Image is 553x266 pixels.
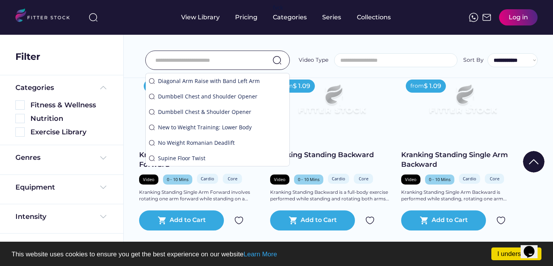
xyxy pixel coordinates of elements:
div: Skills [15,241,35,251]
img: search-normal.svg [149,140,155,146]
div: View Library [181,13,220,22]
div: Add to Cart [301,216,337,225]
div: Supine Floor Twist [158,154,286,162]
img: search-normal.svg [149,78,155,84]
iframe: chat widget [521,235,545,258]
img: Frame%20%284%29.svg [99,212,108,221]
a: Learn More [244,251,277,258]
div: Filter [15,50,40,63]
img: search-normal.svg [149,124,155,130]
img: Group%201000002324.svg [234,216,244,225]
div: Kranking Standing Backward is a full-body exercise performed while standing and rotating both arm... [270,189,393,202]
img: Rectangle%205126.svg [15,100,25,110]
img: meteor-icons_whatsapp%20%281%29.svg [469,13,478,22]
div: from [410,82,424,90]
div: 0 - 10 Mins [167,176,188,182]
div: Video [143,176,155,182]
img: Rectangle%205126.svg [15,127,25,137]
div: No Weight Romanian Deadlift [158,139,286,147]
p: This website uses cookies to ensure you get the best experience on our website [12,251,541,258]
div: Add to Cart [432,216,468,225]
div: Video [405,176,417,182]
div: Video [274,176,286,182]
a: I understand! [491,247,541,260]
div: Categories [15,83,54,93]
img: Frame%2079%20%281%29.svg [282,75,381,130]
div: Kranking Standing Single Arm Forward involves rotating one arm forward while standing on a... [139,189,262,202]
div: 0 - 10 Mins [298,176,319,182]
div: Core [489,176,500,181]
div: Diagonal Arm Raise with Band Left Arm [158,77,286,85]
div: fvck [273,4,283,12]
img: search-normal%203.svg [89,13,98,22]
button: shopping_cart [158,216,167,225]
div: Sort By [463,56,484,64]
div: Core [227,176,238,181]
img: Rectangle%205126.svg [15,114,25,123]
div: Dumbbell Chest & Shoulder Opener [158,108,286,116]
img: search-normal.svg [149,155,155,161]
div: Cardio [463,176,476,181]
div: Intensity [15,212,46,222]
div: $ 1.09 [424,82,441,90]
img: Frame%2079%20%281%29.svg [413,75,512,130]
div: Collections [357,13,391,22]
img: Frame%20%285%29.svg [99,83,108,92]
button: shopping_cart [420,216,429,225]
div: Video Type [299,56,328,64]
div: Kranking Standing Backward [270,150,393,160]
div: Genres [15,153,40,163]
div: Exercise Library [30,127,108,137]
div: Cardio [201,176,214,181]
div: Core [358,176,369,181]
img: Group%201000002324.svg [496,216,506,225]
div: 0 - 10 Mins [429,176,450,182]
div: Series [322,13,341,22]
div: Pricing [235,13,257,22]
div: Kranking Standing Single Arm Backward [401,150,524,169]
img: search-normal.svg [149,93,155,100]
div: Add to Cart [170,216,206,225]
div: Log in [509,13,528,22]
img: search-normal.svg [272,56,282,65]
div: Cardio [332,176,345,181]
div: Kranking Standing Single Arm Forward [139,150,262,169]
img: LOGO.svg [15,8,76,24]
img: Group%201000002322%20%281%29.svg [523,151,545,173]
div: New to Weight Training: Lower Body [158,124,286,131]
div: Dumbbell Chest and Shoulder Opener [158,93,286,100]
img: search-normal.svg [149,109,155,115]
img: Frame%20%284%29.svg [99,153,108,163]
div: Fitness & Wellness [30,100,108,110]
img: Group%201000002324.svg [365,216,375,225]
img: Frame%2051.svg [482,13,491,22]
div: Kranking Standing Single Arm Backward is performed while standing, rotating one arm... [401,189,524,202]
div: $ 1.09 [293,82,310,90]
img: Frame%20%284%29.svg [99,183,108,192]
div: Nutrition [30,114,108,124]
div: Categories [273,13,307,22]
div: Equipment [15,183,55,192]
